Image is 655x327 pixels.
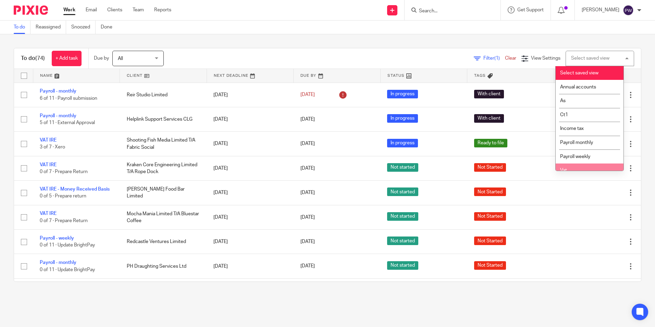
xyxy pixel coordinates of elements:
[300,215,315,220] span: [DATE]
[40,243,95,247] span: 0 of 11 · Update BrightPay
[101,21,118,34] a: Done
[505,56,516,61] a: Clear
[474,90,504,98] span: With client
[560,112,568,117] span: Ct1
[120,254,207,278] td: PH Draughting Services Ltd
[120,83,207,107] td: Reir Studio Limited
[560,140,593,145] span: Payroll monthly
[154,7,171,13] a: Reports
[40,145,65,150] span: 3 of 7 · Xero
[40,211,57,216] a: VAT IRE
[207,278,294,303] td: [DATE]
[40,187,110,192] a: VAT IRE - Money Received Basis
[133,7,144,13] a: Team
[107,7,122,13] a: Clients
[207,107,294,131] td: [DATE]
[560,71,598,75] span: Select saved view
[40,120,95,125] span: 5 of 11 · External Approval
[387,212,418,221] span: Not started
[474,163,506,172] span: Not Started
[86,7,97,13] a: Email
[474,139,507,147] span: Ready to file
[387,114,418,123] span: In progress
[40,162,57,167] a: VAT IRE
[207,205,294,229] td: [DATE]
[207,254,294,278] td: [DATE]
[207,132,294,156] td: [DATE]
[300,239,315,244] span: [DATE]
[120,278,207,303] td: [PERSON_NAME] Architects Limited
[52,51,82,66] a: + Add task
[474,114,504,123] span: With client
[14,21,30,34] a: To do
[300,93,315,97] span: [DATE]
[71,21,96,34] a: Snoozed
[300,166,315,171] span: [DATE]
[94,55,109,62] p: Due by
[531,56,560,61] span: View Settings
[560,168,567,173] span: Vat
[387,237,418,245] span: Not started
[207,181,294,205] td: [DATE]
[120,181,207,205] td: [PERSON_NAME] Food Bar Limited
[387,163,418,172] span: Not started
[120,156,207,180] td: Kraken Core Engineering Limited T/A Rope Dock
[118,56,123,61] span: All
[40,89,76,94] a: Payroll - monthly
[40,113,76,118] a: Payroll - monthly
[474,212,506,221] span: Not Started
[623,5,634,16] img: svg%3E
[474,237,506,245] span: Not Started
[517,8,544,12] span: Get Support
[387,187,418,196] span: Not started
[40,169,88,174] span: 0 of 7 · Prepare Return
[494,56,500,61] span: (1)
[40,236,74,241] a: Payroll - weekly
[560,98,566,103] span: As
[40,194,86,199] span: 0 of 5 · Prepare return
[63,7,75,13] a: Work
[120,205,207,229] td: Mocha Mania Limited T/A Bluestar Coffee
[560,126,584,131] span: Income tax
[571,56,609,61] div: Select saved view
[582,7,619,13] p: [PERSON_NAME]
[560,154,590,159] span: Payroll weekly
[40,96,97,101] span: 6 of 11 · Payroll submission
[474,74,486,77] span: Tags
[40,267,95,272] span: 0 of 11 · Update BrightPay
[35,56,45,61] span: (74)
[120,132,207,156] td: Shooting Fish Media Limited T/A Fabric Social
[207,83,294,107] td: [DATE]
[36,21,66,34] a: Reassigned
[300,117,315,122] span: [DATE]
[483,56,505,61] span: Filter
[120,107,207,131] td: Helplink Support Services CLG
[474,261,506,270] span: Not Started
[300,264,315,269] span: [DATE]
[120,230,207,254] td: Redcastle Ventures Limited
[40,138,57,143] a: VAT IRE
[387,261,418,270] span: Not started
[40,218,88,223] span: 0 of 7 · Prepare Return
[474,187,506,196] span: Not Started
[207,230,294,254] td: [DATE]
[418,8,480,14] input: Search
[14,5,48,15] img: Pixie
[387,139,418,147] span: In progress
[207,156,294,180] td: [DATE]
[40,260,76,265] a: Payroll - monthly
[300,190,315,195] span: [DATE]
[21,55,45,62] h1: To do
[387,90,418,98] span: In progress
[560,85,596,89] span: Annual accounts
[300,141,315,146] span: [DATE]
